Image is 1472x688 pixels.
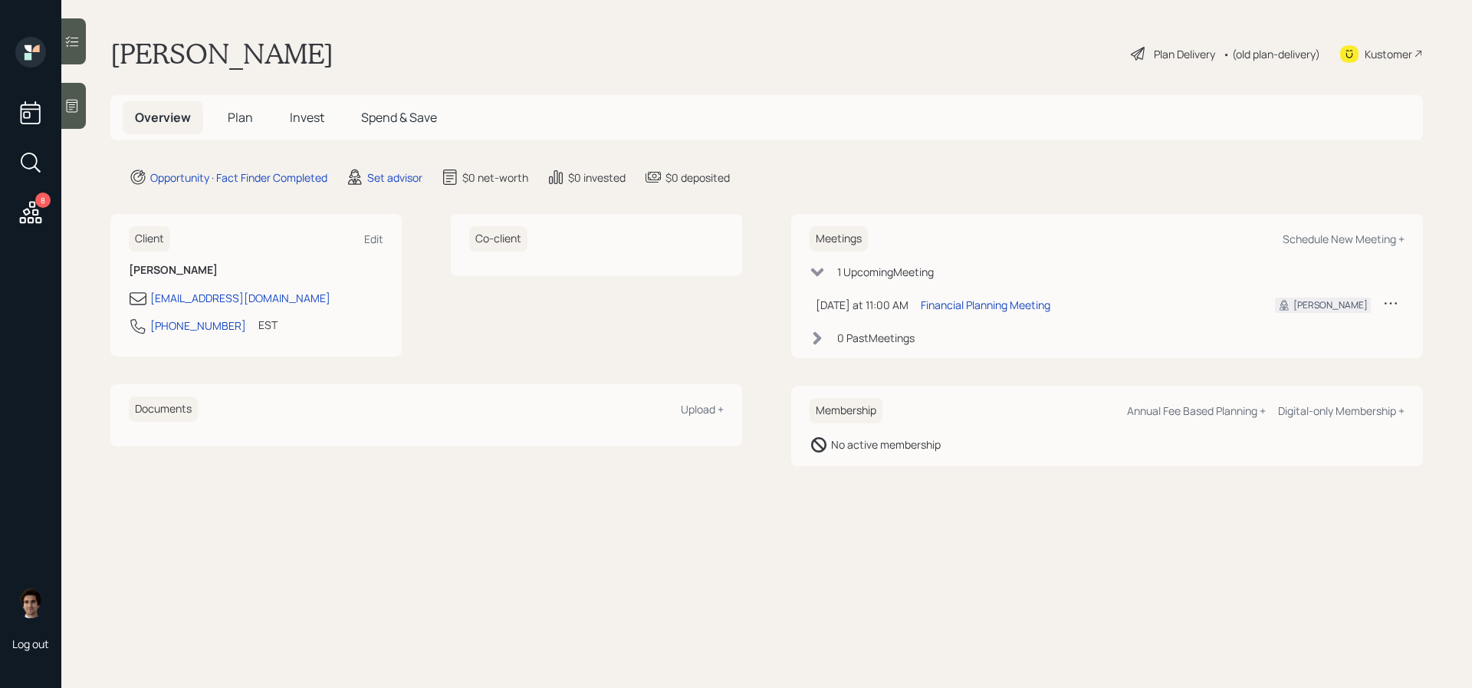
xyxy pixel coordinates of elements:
[1223,46,1320,62] div: • (old plan-delivery)
[110,37,333,71] h1: [PERSON_NAME]
[129,264,383,277] h6: [PERSON_NAME]
[1365,46,1412,62] div: Kustomer
[810,398,882,423] h6: Membership
[135,109,191,126] span: Overview
[367,170,422,186] div: Set advisor
[837,330,915,346] div: 0 Past Meeting s
[129,397,198,422] h6: Documents
[665,170,730,186] div: $0 deposited
[12,637,49,651] div: Log out
[228,109,253,126] span: Plan
[816,297,909,313] div: [DATE] at 11:00 AM
[681,402,724,416] div: Upload +
[1127,403,1266,418] div: Annual Fee Based Planning +
[921,297,1050,313] div: Financial Planning Meeting
[35,193,51,208] div: 8
[1278,403,1405,418] div: Digital-only Membership +
[150,290,330,306] div: [EMAIL_ADDRESS][DOMAIN_NAME]
[469,226,527,252] h6: Co-client
[129,226,170,252] h6: Client
[462,170,528,186] div: $0 net-worth
[290,109,324,126] span: Invest
[258,317,278,333] div: EST
[837,264,934,280] div: 1 Upcoming Meeting
[15,588,46,618] img: harrison-schaefer-headshot-2.png
[831,436,941,453] div: No active membership
[568,170,626,186] div: $0 invested
[1154,46,1215,62] div: Plan Delivery
[150,318,246,334] div: [PHONE_NUMBER]
[364,232,383,246] div: Edit
[1283,232,1405,246] div: Schedule New Meeting +
[361,109,437,126] span: Spend & Save
[1293,298,1368,312] div: [PERSON_NAME]
[150,170,327,186] div: Opportunity · Fact Finder Completed
[810,226,868,252] h6: Meetings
